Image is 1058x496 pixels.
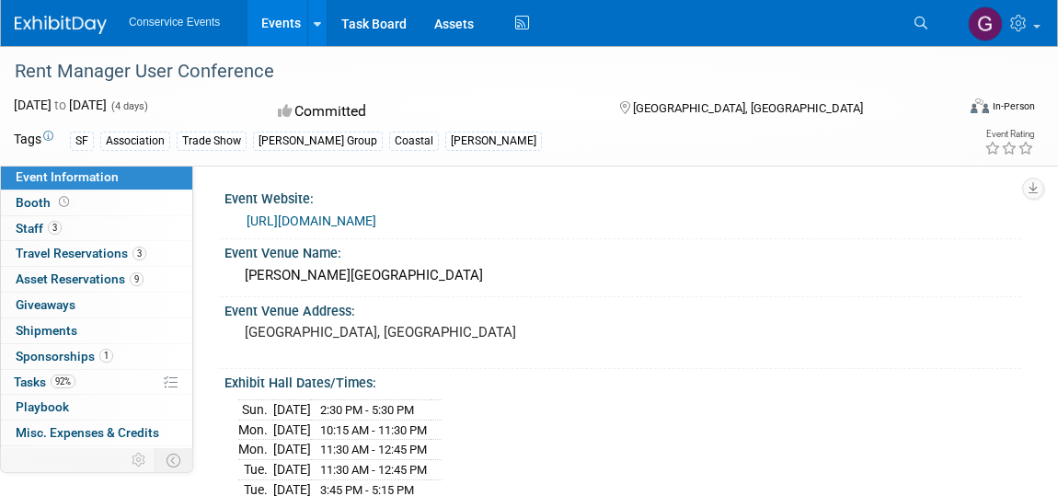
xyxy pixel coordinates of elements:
[16,399,69,414] span: Playbook
[273,400,311,421] td: [DATE]
[238,460,273,480] td: Tue.
[48,221,62,235] span: 3
[132,247,146,260] span: 3
[109,100,148,112] span: (4 days)
[1,344,192,369] a: Sponsorships1
[1,241,192,266] a: Travel Reservations3
[273,420,311,440] td: [DATE]
[16,297,75,312] span: Giveaways
[52,98,69,112] span: to
[16,195,73,210] span: Booth
[224,185,1021,208] div: Event Website:
[253,132,383,151] div: [PERSON_NAME] Group
[971,98,989,113] img: Format-Inperson.png
[238,261,1007,290] div: [PERSON_NAME][GEOGRAPHIC_DATA]
[877,96,1036,123] div: Event Format
[992,99,1035,113] div: In-Person
[16,349,113,363] span: Sponsorships
[129,16,220,29] span: Conservice Events
[55,195,73,209] span: Booth not reserved yet
[1,216,192,241] a: Staff3
[633,101,863,115] span: [GEOGRAPHIC_DATA], [GEOGRAPHIC_DATA]
[70,132,94,151] div: SF
[1,370,192,395] a: Tasks92%
[130,272,144,286] span: 9
[320,403,414,417] span: 2:30 PM - 5:30 PM
[1,421,192,445] a: Misc. Expenses & Credits
[247,213,376,228] a: [URL][DOMAIN_NAME]
[16,271,144,286] span: Asset Reservations
[16,246,146,260] span: Travel Reservations
[1,267,192,292] a: Asset Reservations9
[984,130,1034,139] div: Event Rating
[8,55,935,88] div: Rent Manager User Conference
[238,440,273,460] td: Mon.
[14,130,53,151] td: Tags
[1,190,192,215] a: Booth
[224,239,1021,262] div: Event Venue Name:
[15,16,107,34] img: ExhibitDay
[1,318,192,343] a: Shipments
[1,395,192,420] a: Playbook
[16,221,62,236] span: Staff
[238,420,273,440] td: Mon.
[16,425,159,440] span: Misc. Expenses & Credits
[320,463,427,477] span: 11:30 AM - 12:45 PM
[320,423,427,437] span: 10:15 AM - 11:30 PM
[51,375,75,388] span: 92%
[272,96,590,128] div: Committed
[14,375,75,389] span: Tasks
[320,443,427,456] span: 11:30 AM - 12:45 PM
[177,132,247,151] div: Trade Show
[445,132,542,151] div: [PERSON_NAME]
[16,323,77,338] span: Shipments
[14,98,107,112] span: [DATE] [DATE]
[99,349,113,363] span: 1
[238,400,273,421] td: Sun.
[245,324,536,340] pre: [GEOGRAPHIC_DATA], [GEOGRAPHIC_DATA]
[1,165,192,190] a: Event Information
[273,460,311,480] td: [DATE]
[1,293,192,317] a: Giveaways
[968,6,1003,41] img: Gayle Reese
[155,448,193,472] td: Toggle Event Tabs
[16,169,119,184] span: Event Information
[389,132,439,151] div: Coastal
[224,297,1021,320] div: Event Venue Address:
[273,440,311,460] td: [DATE]
[123,448,155,472] td: Personalize Event Tab Strip
[100,132,170,151] div: Association
[224,369,1021,392] div: Exhibit Hall Dates/Times:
